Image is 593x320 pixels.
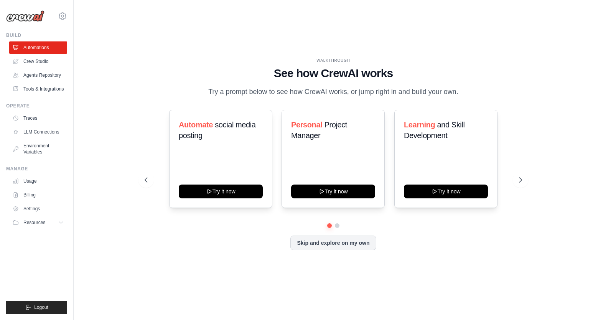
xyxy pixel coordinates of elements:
span: Automate [179,120,213,129]
a: Automations [9,41,67,54]
a: Settings [9,203,67,215]
div: Build [6,32,67,38]
span: Personal [291,120,322,129]
button: Logout [6,301,67,314]
div: Manage [6,166,67,172]
span: social media posting [179,120,256,140]
p: Try a prompt below to see how CrewAI works, or jump right in and build your own. [204,86,462,97]
a: Usage [9,175,67,187]
a: Tools & Integrations [9,83,67,95]
a: Billing [9,189,67,201]
a: Environment Variables [9,140,67,158]
a: LLM Connections [9,126,67,138]
span: Learning [404,120,435,129]
button: Skip and explore on my own [290,236,376,250]
img: Logo [6,10,44,22]
div: Operate [6,103,67,109]
button: Try it now [179,185,263,198]
span: Resources [23,219,45,226]
span: and Skill Development [404,120,465,140]
button: Resources [9,216,67,229]
span: Logout [34,304,48,310]
a: Traces [9,112,67,124]
h1: See how CrewAI works [145,66,522,80]
button: Try it now [404,185,488,198]
a: Agents Repository [9,69,67,81]
button: Try it now [291,185,375,198]
div: WALKTHROUGH [145,58,522,63]
a: Crew Studio [9,55,67,68]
